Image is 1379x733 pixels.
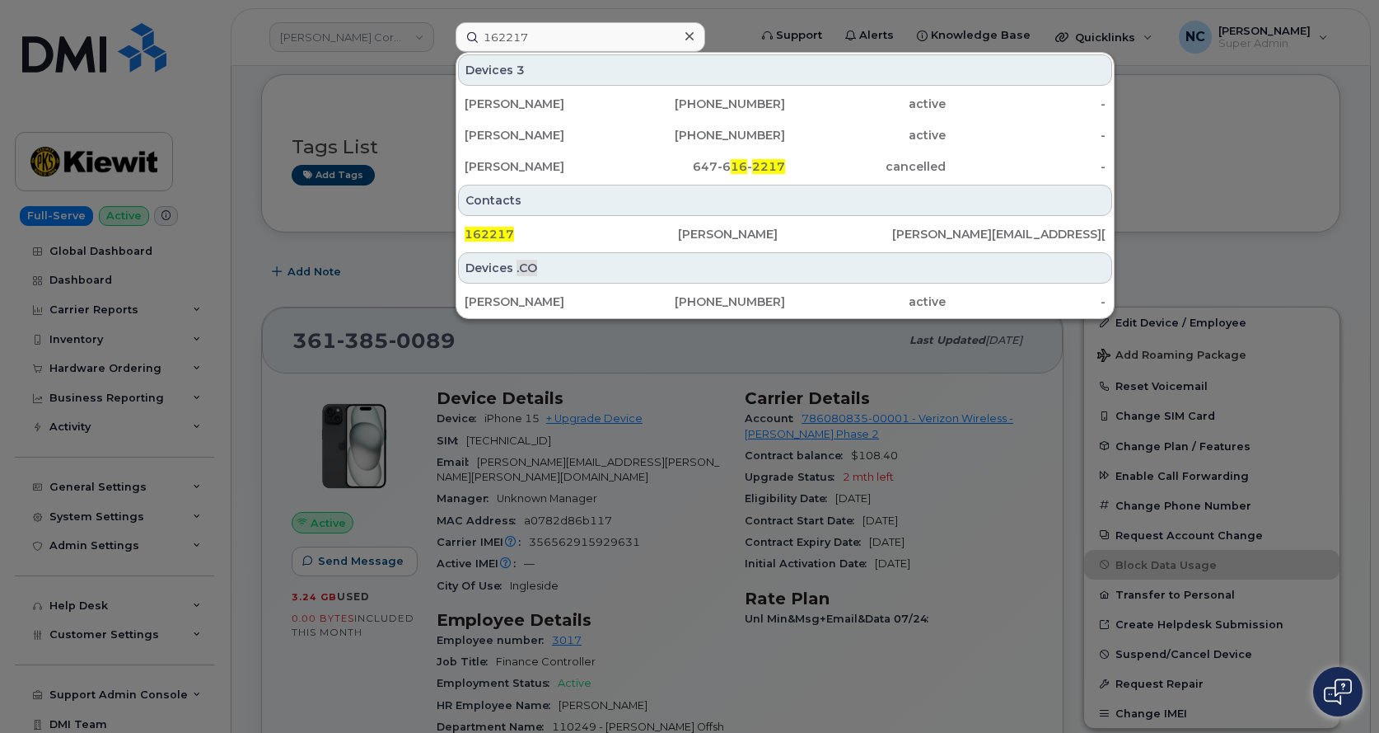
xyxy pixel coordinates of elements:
[465,127,625,143] div: [PERSON_NAME]
[458,89,1112,119] a: [PERSON_NAME][PHONE_NUMBER]active-
[625,127,786,143] div: [PHONE_NUMBER]
[625,96,786,112] div: [PHONE_NUMBER]
[458,252,1112,284] div: Devices
[456,22,705,52] input: Find something...
[517,62,525,78] span: 3
[458,152,1112,181] a: [PERSON_NAME]647-616-2217cancelled-
[785,294,946,310] div: active
[946,158,1106,175] div: -
[458,185,1112,216] div: Contacts
[458,120,1112,150] a: [PERSON_NAME][PHONE_NUMBER]active-
[785,158,946,175] div: cancelled
[785,127,946,143] div: active
[678,226,891,242] div: [PERSON_NAME]
[465,96,625,112] div: [PERSON_NAME]
[625,158,786,175] div: 647-6 -
[458,219,1112,249] a: 162217[PERSON_NAME][PERSON_NAME][EMAIL_ADDRESS][PERSON_NAME][PERSON_NAME][DOMAIN_NAME]
[465,227,514,242] span: 162217
[465,158,625,175] div: [PERSON_NAME]
[517,260,537,276] span: .CO
[946,127,1106,143] div: -
[892,226,1106,242] div: [PERSON_NAME][EMAIL_ADDRESS][PERSON_NAME][PERSON_NAME][DOMAIN_NAME]
[731,159,747,174] span: 16
[785,96,946,112] div: active
[946,294,1106,310] div: -
[946,96,1106,112] div: -
[625,294,786,310] div: [PHONE_NUMBER]
[752,159,785,174] span: 2217
[1324,679,1352,705] img: Open chat
[458,54,1112,86] div: Devices
[458,287,1112,317] a: [PERSON_NAME][PHONE_NUMBER]active-
[465,294,625,310] div: [PERSON_NAME]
